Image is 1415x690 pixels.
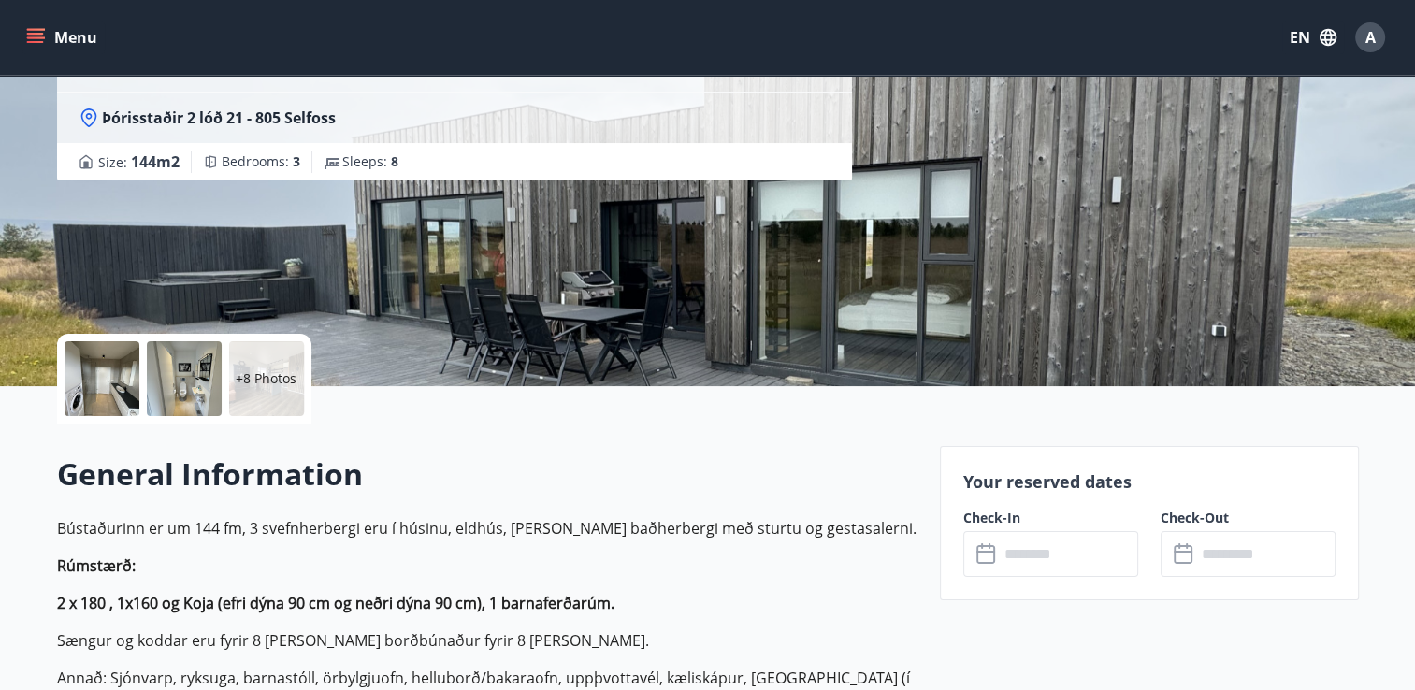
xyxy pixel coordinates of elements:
[391,152,398,170] span: 8
[98,151,180,173] span: Size :
[222,152,300,171] span: Bedrooms :
[57,517,917,539] p: Bústaðurinn er um 144 fm, 3 svefnherbergi eru í húsinu, eldhús, [PERSON_NAME] baðherbergi með stu...
[963,469,1336,494] p: Your reserved dates
[22,21,105,54] button: menu
[1282,21,1344,54] button: EN
[1161,509,1336,527] label: Check-Out
[1365,27,1376,48] span: A
[236,369,296,388] p: +8 Photos
[342,152,398,171] span: Sleeps :
[57,593,614,613] strong: 2 x 180 , 1x160 og Koja (efri dýna 90 cm og neðri dýna 90 cm), 1 barnaferðarúm.
[131,151,180,172] span: 144 m2
[1348,15,1393,60] button: A
[57,453,917,495] h2: General Information
[57,629,917,652] p: Sængur og koddar eru fyrir 8 [PERSON_NAME] borðbúnaður fyrir 8 [PERSON_NAME].
[963,509,1138,527] label: Check-In
[102,108,336,128] span: Þórisstaðir 2 lóð 21 - 805 Selfoss
[57,555,136,576] strong: Rúmstærð:
[293,152,300,170] span: 3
